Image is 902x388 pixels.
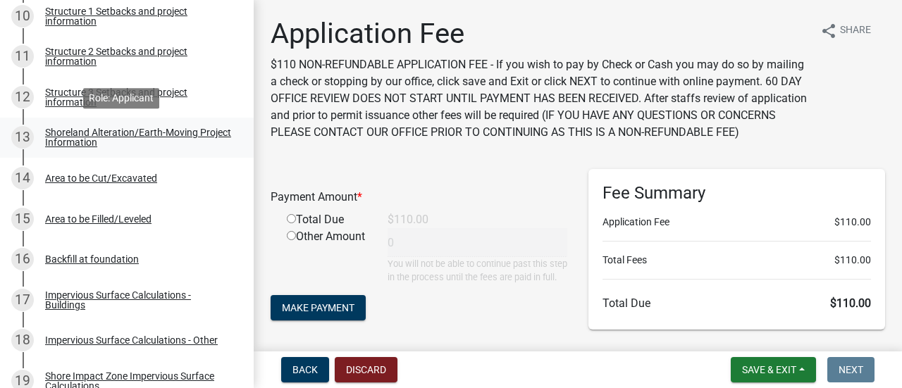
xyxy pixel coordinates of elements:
[834,253,871,268] span: $110.00
[830,296,871,310] span: $110.00
[271,56,809,141] p: $110 NON-REFUNDABLE APPLICATION FEE - If you wish to pay by Check or Cash you may do so by mailin...
[603,296,871,310] h6: Total Due
[45,214,152,224] div: Area to be Filled/Leveled
[603,215,871,230] li: Application Fee
[45,127,231,147] div: Shoreland Alteration/Earth-Moving Project Information
[11,248,34,270] div: 16
[281,357,329,382] button: Back
[839,364,863,375] span: Next
[276,228,377,284] div: Other Amount
[45,87,231,107] div: Structure 3 Setbacks and project information
[45,173,157,183] div: Area to be Cut/Excavated
[292,364,318,375] span: Back
[83,88,159,108] div: Role: Applicant
[809,17,882,44] button: shareShare
[271,17,809,51] h1: Application Fee
[840,23,871,39] span: Share
[271,295,366,320] button: Make Payment
[11,289,34,311] div: 17
[11,329,34,351] div: 18
[11,86,34,108] div: 12
[603,183,871,204] h6: Fee Summary
[820,23,837,39] i: share
[731,357,816,382] button: Save & Exit
[45,254,139,264] div: Backfill at foundation
[45,6,231,26] div: Structure 1 Setbacks and project information
[11,208,34,230] div: 15
[827,357,875,382] button: Next
[11,5,34,27] div: 10
[45,46,231,66] div: Structure 2 Setbacks and project information
[603,253,871,268] li: Total Fees
[11,126,34,149] div: 13
[11,45,34,68] div: 11
[282,302,354,313] span: Make Payment
[11,167,34,189] div: 14
[335,357,397,382] button: Discard
[45,335,218,345] div: Impervious Surface Calculations - Other
[45,290,231,310] div: Impervious Surface Calculations - Buildings
[260,189,578,206] div: Payment Amount
[742,364,796,375] span: Save & Exit
[834,215,871,230] span: $110.00
[276,211,377,228] div: Total Due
